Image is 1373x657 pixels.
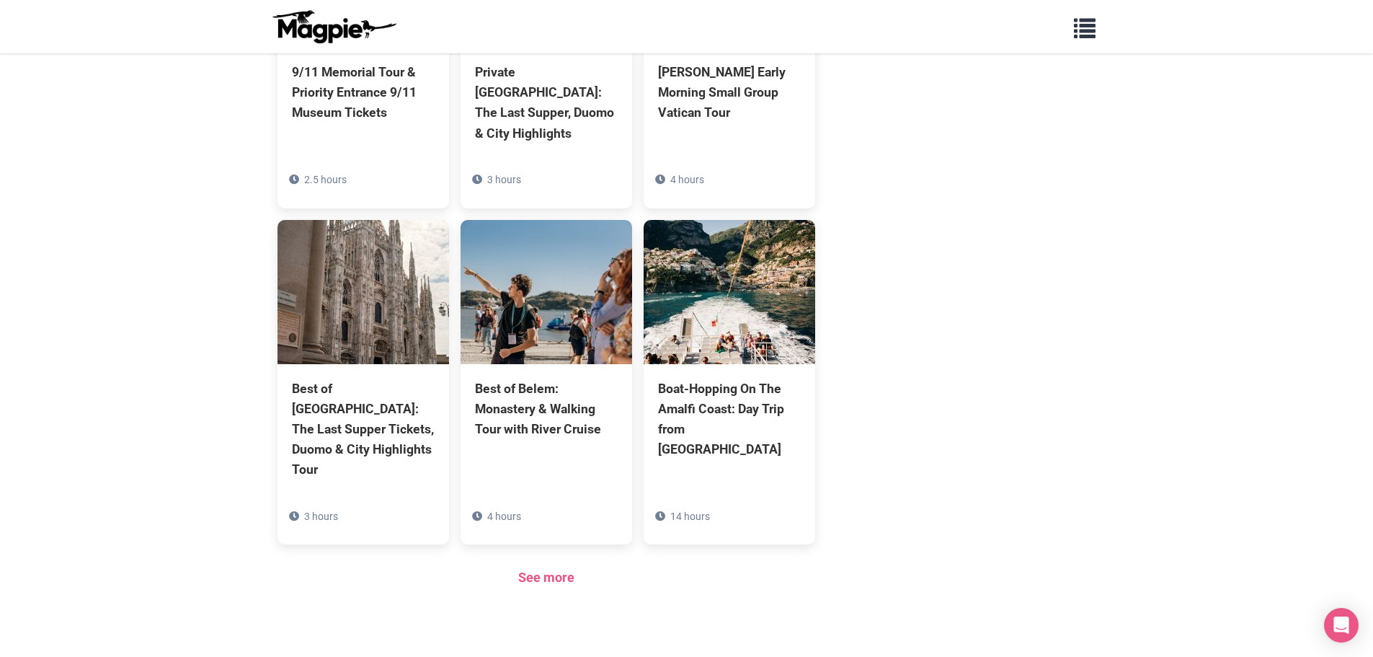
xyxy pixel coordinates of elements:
[644,220,815,525] a: Boat-Hopping On The Amalfi Coast: Day Trip from [GEOGRAPHIC_DATA] 14 hours
[269,9,399,44] img: logo-ab69f6fb50320c5b225c76a69d11143b.png
[487,174,521,185] span: 3 hours
[475,379,618,439] div: Best of Belem: Monastery & Walking Tour with River Cruise
[292,62,435,123] div: 9/11 Memorial Tour & Priority Entrance 9/11 Museum Tickets
[658,379,801,460] div: Boat-Hopping On The Amalfi Coast: Day Trip from [GEOGRAPHIC_DATA]
[292,379,435,480] div: Best of [GEOGRAPHIC_DATA]: The Last Supper Tickets, Duomo & City Highlights Tour
[304,511,338,522] span: 3 hours
[670,511,710,522] span: 14 hours
[518,570,574,585] a: See more
[487,511,521,522] span: 4 hours
[277,220,449,364] img: Best of Milan: The Last Supper Tickets, Duomo & City Highlights Tour
[658,62,801,123] div: [PERSON_NAME] Early Morning Small Group Vatican Tour
[1324,608,1359,643] div: Open Intercom Messenger
[475,62,618,144] div: Private [GEOGRAPHIC_DATA]: The Last Supper, Duomo & City Highlights
[670,174,704,185] span: 4 hours
[644,220,815,364] img: Boat-Hopping On The Amalfi Coast: Day Trip from Rome
[461,220,632,504] a: Best of Belem: Monastery & Walking Tour with River Cruise 4 hours
[304,174,347,185] span: 2.5 hours
[461,220,632,364] img: Best of Belem: Monastery & Walking Tour with River Cruise
[277,220,449,545] a: Best of [GEOGRAPHIC_DATA]: The Last Supper Tickets, Duomo & City Highlights Tour 3 hours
